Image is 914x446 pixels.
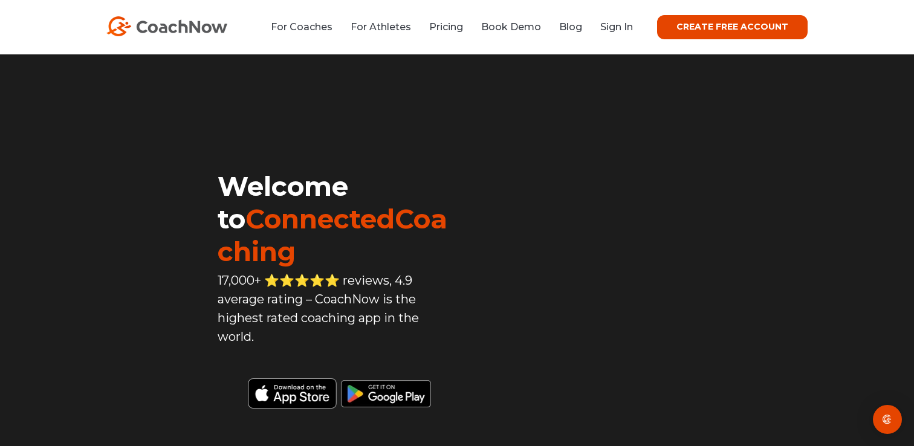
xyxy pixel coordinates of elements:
img: Black Download CoachNow on the App Store Button [218,372,457,409]
a: Book Demo [481,21,541,33]
a: Pricing [429,21,463,33]
a: For Athletes [351,21,411,33]
span: ConnectedCoaching [218,202,447,268]
div: Open Intercom Messenger [873,405,902,434]
img: CoachNow Logo [106,16,227,36]
span: 17,000+ ⭐️⭐️⭐️⭐️⭐️ reviews, 4.9 average rating – CoachNow is the highest rated coaching app in th... [218,273,419,344]
a: Sign In [600,21,633,33]
a: For Coaches [271,21,332,33]
a: CREATE FREE ACCOUNT [657,15,808,39]
h1: Welcome to [218,170,457,268]
a: Blog [559,21,582,33]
